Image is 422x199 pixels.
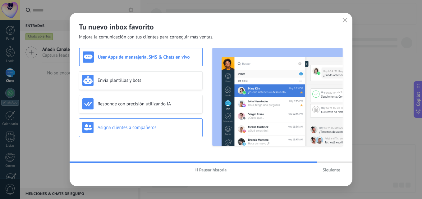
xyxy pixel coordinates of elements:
h3: Envía plantillas y bots [98,77,199,83]
h3: Usar Apps de mensajería, SMS & Chats en vivo [98,54,199,60]
span: Pausar historia [199,168,227,172]
span: Mejora la comunicación con tus clientes para conseguir más ventas. [79,34,213,40]
button: Siguiente [320,165,343,175]
button: Pausar historia [193,165,230,175]
h3: Asigna clientes a compañeros [98,125,199,130]
h3: Responde con precisión utilizando IA [98,101,199,107]
h2: Tu nuevo inbox favorito [79,22,343,32]
span: Siguiente [323,168,340,172]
